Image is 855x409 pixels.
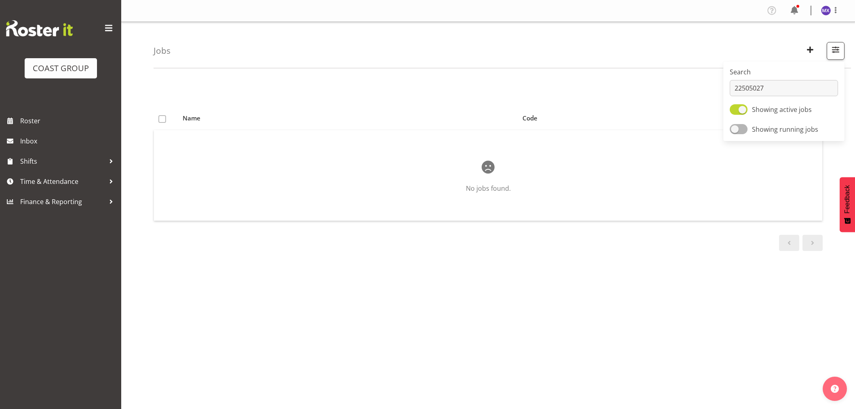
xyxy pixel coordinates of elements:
[154,46,171,55] h4: Jobs
[6,20,73,36] img: Rosterit website logo
[802,42,819,60] button: Create New Job
[20,175,105,188] span: Time & Attendance
[827,42,844,60] button: Filter Jobs
[730,80,838,96] input: Search by name/code/number
[33,62,89,74] div: COAST GROUP
[183,114,200,123] span: Name
[730,67,838,77] label: Search
[20,155,105,167] span: Shifts
[20,196,105,208] span: Finance & Reporting
[752,125,818,134] span: Showing running jobs
[844,185,851,213] span: Feedback
[522,114,537,123] span: Code
[821,6,831,15] img: michelle-xiang8229.jpg
[180,183,796,193] p: No jobs found.
[840,177,855,232] button: Feedback - Show survey
[831,385,839,393] img: help-xxl-2.png
[20,135,117,147] span: Inbox
[752,105,812,114] span: Showing active jobs
[20,115,117,127] span: Roster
